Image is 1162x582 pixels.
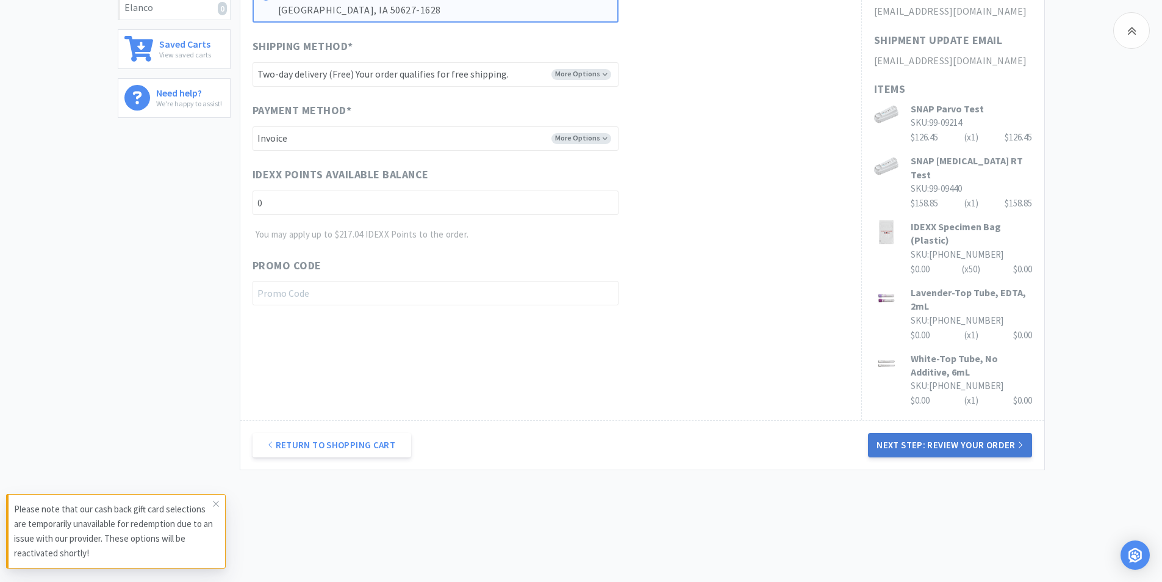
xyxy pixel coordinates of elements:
div: $0.00 [1013,393,1032,408]
span: SKU: [PHONE_NUMBER] [911,315,1003,326]
img: 3465ee33fe554a018b3b963cab13db50_765844.png [874,352,898,376]
div: Open Intercom Messenger [1121,540,1150,570]
p: You may apply up to $217.04 IDEXX Points to the order. [256,227,619,242]
div: $126.45 [911,130,1032,145]
h3: White-Top Tube, No Additive, 6mL [911,352,1032,379]
span: SKU: 99-09214 [911,117,962,128]
h6: Need help? [156,85,222,98]
span: IDEXX Points available balance [253,166,429,184]
i: 0 [218,2,227,15]
h3: IDEXX Specimen Bag (Plastic) [911,220,1032,247]
span: SKU: [PHONE_NUMBER] [911,249,1003,260]
div: (x 50 ) [962,262,980,277]
p: View saved carts [159,49,211,60]
h2: [EMAIL_ADDRESS][DOMAIN_NAME] [874,53,1032,69]
div: $0.00 [1013,328,1032,343]
span: Payment Method * [253,102,352,120]
a: Return to Shopping Cart [253,433,411,457]
input: Promo Code [253,281,619,305]
div: (x 1 ) [964,130,978,145]
div: (x 1 ) [964,393,978,408]
div: $126.45 [1005,130,1032,145]
div: $0.00 [911,262,1032,277]
p: Please note that our cash back gift card selections are temporarily unavailable for redemption du... [14,502,213,561]
img: ba12a78c3f6b4cc0b04ea2ccb2a81641_175501.png [874,220,898,244]
div: $0.00 [911,328,1032,343]
span: SKU: [PHONE_NUMBER] [911,380,1003,391]
div: $0.00 [911,393,1032,408]
div: $158.85 [1005,196,1032,211]
p: We're happy to assist! [156,98,222,109]
div: (x 1 ) [964,328,978,343]
button: Next Step: Review Your Order [868,433,1031,457]
h2: [EMAIL_ADDRESS][DOMAIN_NAME] [874,4,1032,20]
span: Promo Code [253,257,321,275]
h1: Shipment Update Email [874,32,1003,49]
p: [GEOGRAPHIC_DATA], IA 50627-1628 [278,2,611,18]
h3: SNAP Parvo Test [911,102,1032,115]
img: e93a3788143c4392965529741db21224_174986.png [874,154,898,178]
input: IDEXX Points [253,191,619,215]
h6: Saved Carts [159,36,211,49]
span: Shipping Method * [253,38,353,56]
div: $158.85 [911,196,1032,211]
h3: Lavender-Top Tube, EDTA, 2mL [911,286,1032,313]
h3: SNAP [MEDICAL_DATA] RT Test [911,154,1032,181]
h1: Items [874,81,1032,98]
div: $0.00 [1013,262,1032,277]
img: ab3e17ac7e6d43f589a479697eef2722_175036.png [874,102,898,126]
img: e7feae127aa44055bb1ad5e87b45df22_765842.png [874,286,898,310]
span: SKU: 99-09440 [911,183,962,194]
a: Saved CartsView saved carts [118,29,231,69]
div: (x 1 ) [964,196,978,211]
